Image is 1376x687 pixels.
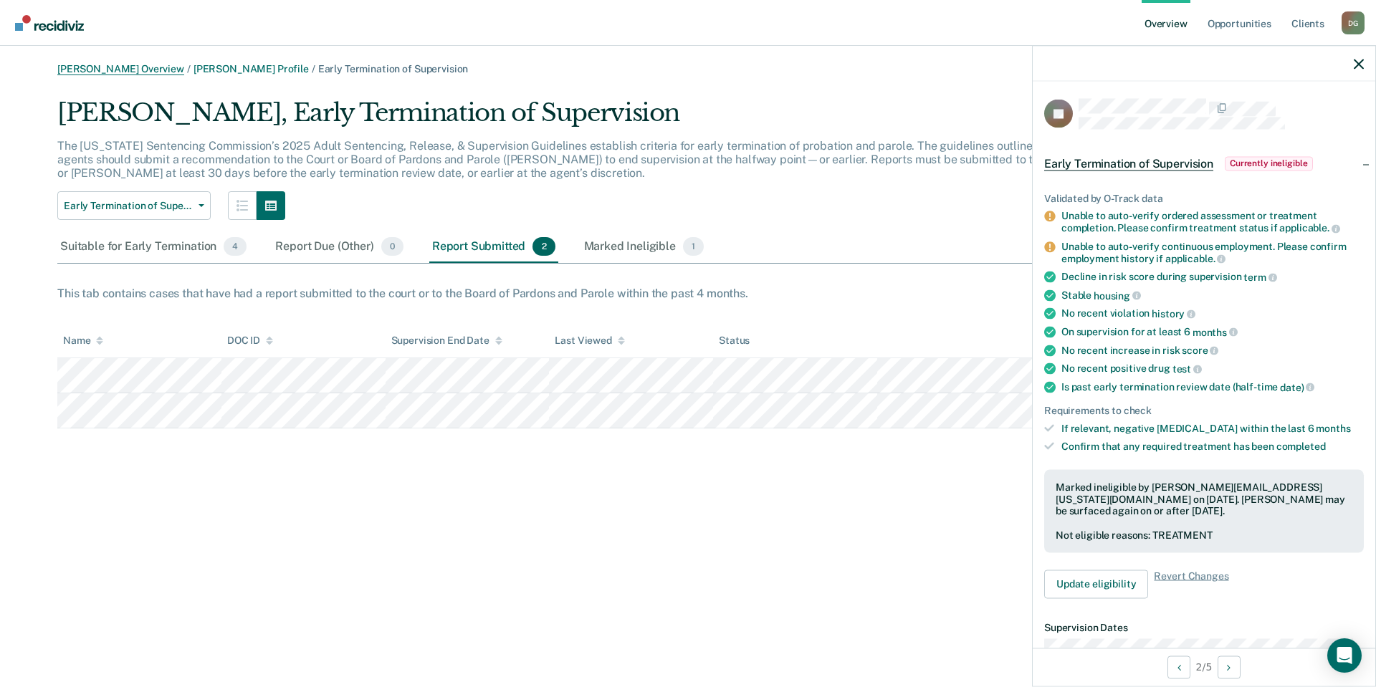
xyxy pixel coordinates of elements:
span: date) [1280,381,1314,393]
div: Requirements to check [1044,405,1364,417]
span: 4 [224,237,247,256]
div: Decline in risk score during supervision [1061,271,1364,284]
div: Status [719,335,750,347]
div: Open Intercom Messenger [1327,638,1362,673]
button: Update eligibility [1044,570,1148,598]
div: On supervision for at least 6 [1061,325,1364,338]
div: Marked Ineligible [581,231,707,263]
img: Recidiviz [15,15,84,31]
div: Marked ineligible by [PERSON_NAME][EMAIL_ADDRESS][US_STATE][DOMAIN_NAME] on [DATE]. [PERSON_NAME]... [1056,481,1352,517]
div: 2 / 5 [1033,648,1375,686]
div: Suitable for Early Termination [57,231,249,263]
div: This tab contains cases that have had a report submitted to the court or to the Board of Pardons ... [57,287,1319,300]
span: Early Termination of Supervision [1044,156,1213,170]
div: Confirm that any required treatment has been [1061,440,1364,452]
span: test [1172,362,1202,374]
span: / [184,63,193,75]
div: Not eligible reasons: TREATMENT [1056,529,1352,541]
span: / [309,63,318,75]
div: Unable to auto-verify ordered assessment or treatment completion. Please confirm treatment status... [1061,210,1364,234]
div: DOC ID [227,335,273,347]
div: No recent increase in risk [1061,344,1364,357]
div: Early Termination of SupervisionCurrently ineligible [1033,140,1375,186]
span: 0 [381,237,403,256]
button: Next Opportunity [1218,655,1241,678]
span: 1 [683,237,704,256]
div: Validated by O-Track data [1044,192,1364,204]
div: Is past early termination review date (half-time [1061,380,1364,393]
div: Last Viewed [555,335,624,347]
span: term [1243,271,1276,282]
button: Profile dropdown button [1342,11,1365,34]
span: Currently ineligible [1225,156,1313,170]
a: [PERSON_NAME] Profile [193,63,309,75]
span: history [1152,308,1195,320]
div: No recent positive drug [1061,362,1364,375]
div: D G [1342,11,1365,34]
div: Name [63,335,103,347]
div: Report Due (Other) [272,231,406,263]
span: Revert Changes [1154,570,1228,598]
div: Stable [1061,289,1364,302]
dt: Supervision Dates [1044,621,1364,633]
span: score [1182,345,1218,356]
span: months [1316,423,1350,434]
span: Early Termination of Supervision [64,200,193,212]
div: No recent violation [1061,307,1364,320]
span: Early Termination of Supervision [318,63,469,75]
span: completed [1276,440,1326,451]
div: [PERSON_NAME], Early Termination of Supervision [57,98,1089,139]
div: If relevant, negative [MEDICAL_DATA] within the last 6 [1061,423,1364,435]
div: Report Submitted [429,231,558,263]
span: housing [1094,289,1141,301]
span: 2 [532,237,555,256]
p: The [US_STATE] Sentencing Commission’s 2025 Adult Sentencing, Release, & Supervision Guidelines e... [57,139,1077,180]
div: Supervision End Date [391,335,502,347]
div: Unable to auto-verify continuous employment. Please confirm employment history if applicable. [1061,240,1364,264]
span: months [1193,326,1238,337]
a: [PERSON_NAME] Overview [57,63,184,75]
button: Previous Opportunity [1167,655,1190,678]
